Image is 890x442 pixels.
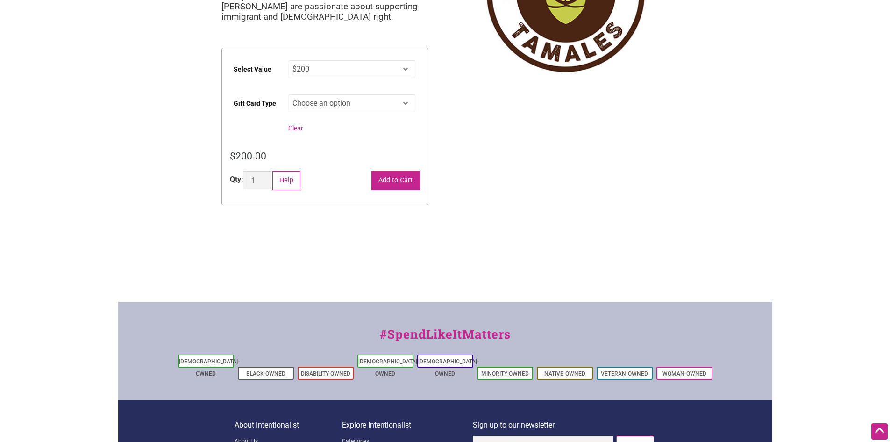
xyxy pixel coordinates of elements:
a: Disability-Owned [301,370,350,377]
input: Product quantity [243,171,271,189]
label: Select Value [234,59,271,80]
iframe: Secure express checkout frame [220,246,430,273]
a: Minority-Owned [481,370,529,377]
bdi: 200.00 [230,150,266,162]
iframe: Secure express checkout frame [220,219,430,246]
label: Gift Card Type [234,93,276,114]
a: Native-Owned [544,370,585,377]
div: Scroll Back to Top [871,423,888,440]
div: #SpendLikeItMatters [118,325,772,353]
div: Qty: [230,174,243,185]
button: Help [272,171,301,190]
a: Woman-Owned [662,370,706,377]
a: Veteran-Owned [601,370,648,377]
p: About Intentionalist [235,419,342,431]
a: Clear options [288,124,303,132]
span: $ [230,150,235,162]
p: Explore Intentionalist [342,419,473,431]
a: Black-Owned [246,370,285,377]
a: [DEMOGRAPHIC_DATA]-Owned [179,358,240,377]
a: [DEMOGRAPHIC_DATA]-Owned [358,358,419,377]
button: Add to Cart [371,171,420,190]
p: Sign up to our newsletter [473,419,655,431]
a: [DEMOGRAPHIC_DATA]-Owned [418,358,479,377]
